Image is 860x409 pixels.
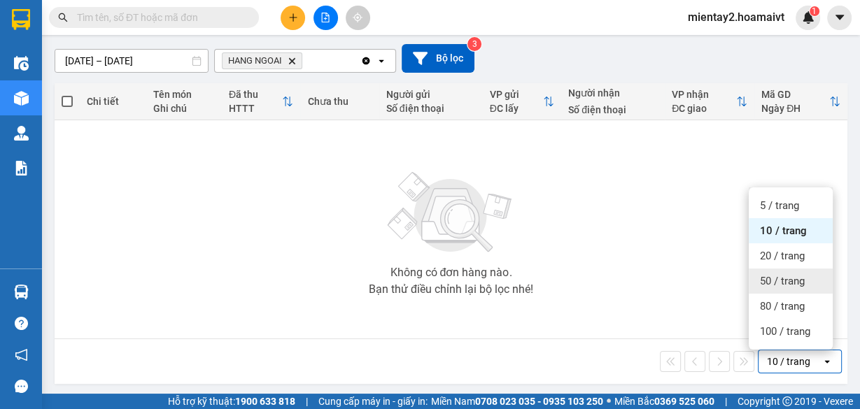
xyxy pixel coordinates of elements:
img: warehouse-icon [14,56,29,71]
img: icon-new-feature [802,11,815,24]
span: message [15,380,28,393]
span: search [58,13,68,22]
button: file-add [313,6,338,30]
div: Mã GD [761,89,829,100]
input: Tìm tên, số ĐT hoặc mã đơn [77,10,242,25]
span: aim [353,13,362,22]
img: warehouse-icon [14,91,29,106]
span: notification [15,348,28,361]
div: Người gửi [386,89,476,100]
span: copyright [782,396,792,406]
img: warehouse-icon [14,285,29,299]
div: Người nhận [568,87,658,99]
div: ĐC giao [672,103,736,114]
div: VP nhận [672,89,736,100]
button: aim [346,6,370,30]
div: Không có đơn hàng nào. [390,267,512,278]
div: Đã thu [229,89,282,100]
button: plus [281,6,305,30]
img: warehouse-icon [14,126,29,141]
div: Ghi chú [153,103,215,114]
strong: 1900 633 818 [235,396,295,407]
span: | [725,394,727,409]
span: 20 / trang [760,249,805,263]
img: logo-vxr [12,9,30,30]
span: | [306,394,308,409]
span: 50 / trang [760,274,805,288]
input: Select a date range. [55,50,208,72]
div: 10 / trang [767,354,810,368]
div: Số điện thoại [568,104,658,115]
div: Ngày ĐH [761,103,829,114]
span: 5 / trang [760,199,799,213]
th: Toggle SortBy [222,83,300,120]
button: Bộ lọc [402,44,474,73]
span: file-add [320,13,330,22]
svg: open [822,356,833,367]
span: Miền Bắc [614,394,714,409]
div: HTTT [229,103,282,114]
span: 80 / trang [760,299,805,313]
span: Hỗ trợ kỹ thuật: [168,394,295,409]
span: caret-down [833,11,846,24]
span: plus [288,13,298,22]
img: solution-icon [14,161,29,175]
div: Chưa thu [307,96,372,107]
span: 10 / trang [760,224,807,238]
button: caret-down [827,6,852,30]
sup: 1 [810,6,819,16]
sup: 3 [467,37,481,51]
strong: 0708 023 035 - 0935 103 250 [475,396,603,407]
span: 100 / trang [760,324,810,338]
span: HANG NGOAI, close by backspace [222,52,302,69]
span: mientay2.hoamaivt [677,8,796,26]
span: HANG NGOAI [228,55,282,66]
span: ⚪️ [607,399,611,404]
span: 1 [812,6,817,16]
th: Toggle SortBy [665,83,754,120]
img: svg+xml;base64,PHN2ZyBjbGFzcz0ibGlzdC1wbHVnX19zdmciIHhtbG5zPSJodHRwOi8vd3d3LnczLm9yZy8yMDAwL3N2Zy... [381,164,521,261]
div: Bạn thử điều chỉnh lại bộ lọc nhé! [369,284,533,295]
div: VP gửi [490,89,543,100]
span: question-circle [15,317,28,330]
svg: Delete [288,57,296,65]
strong: 0369 525 060 [654,396,714,407]
div: Chi tiết [87,96,139,107]
th: Toggle SortBy [483,83,561,120]
th: Toggle SortBy [754,83,847,120]
svg: open [376,55,387,66]
ul: Menu [749,187,833,350]
input: Selected HANG NGOAI. [305,54,306,68]
div: Tên món [153,89,215,100]
div: ĐC lấy [490,103,543,114]
span: Cung cấp máy in - giấy in: [318,394,428,409]
div: Số điện thoại [386,103,476,114]
svg: Clear all [360,55,372,66]
span: Miền Nam [431,394,603,409]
